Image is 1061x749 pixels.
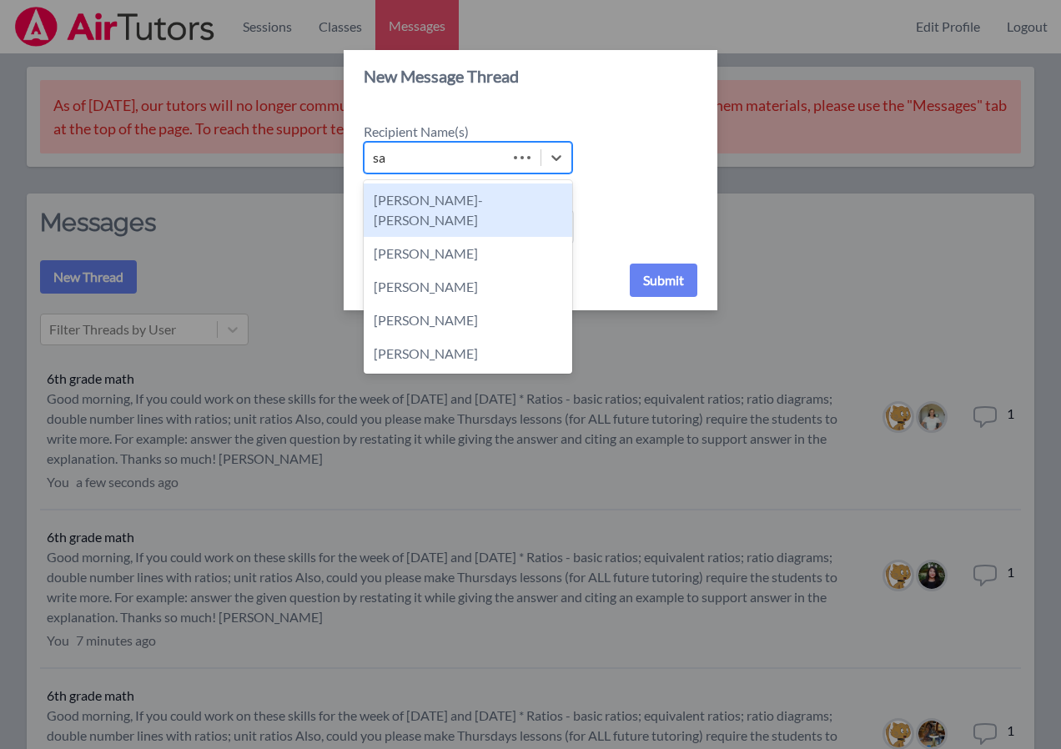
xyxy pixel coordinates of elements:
[364,337,572,370] div: [PERSON_NAME]
[364,304,572,337] div: [PERSON_NAME]
[364,183,572,237] div: [PERSON_NAME]-[PERSON_NAME]
[630,264,697,297] button: Submit
[364,270,572,304] div: [PERSON_NAME]
[344,50,717,102] header: New Message Thread
[373,148,387,168] input: Recipient Name(s)
[364,237,572,270] div: [PERSON_NAME]
[364,123,469,139] span: Recipient Name(s)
